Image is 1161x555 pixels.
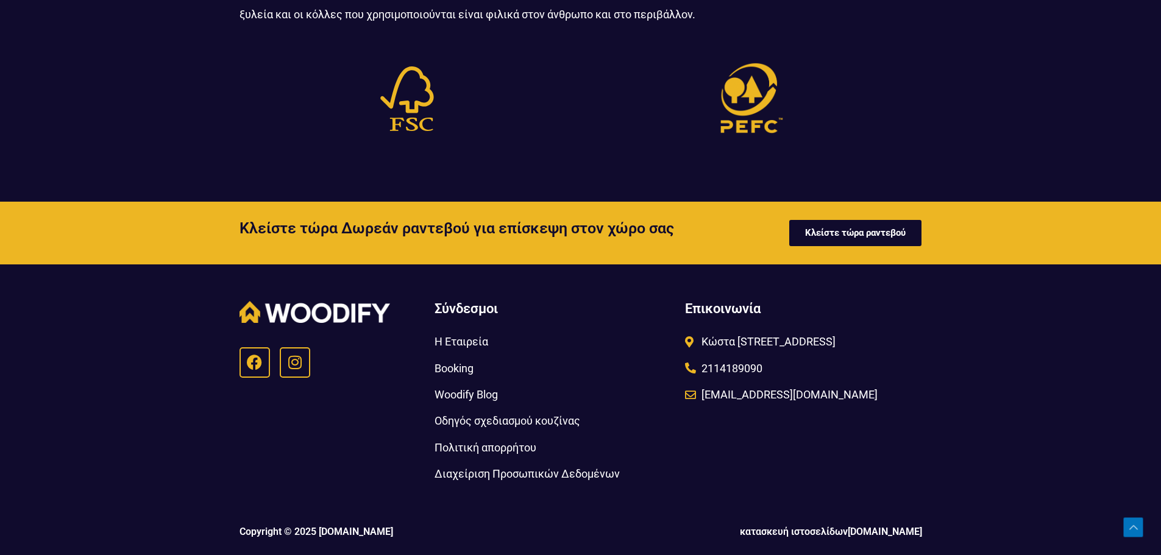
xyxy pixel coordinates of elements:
[240,221,745,236] h2: Κλείστε τώρα Δωρεάν ραντεβού για επίσκεψη στον χώρο σας
[435,437,536,458] span: Πολιτική απορρήτου
[240,527,575,537] p: Copyright © 2025 [DOMAIN_NAME]
[848,526,922,537] a: [DOMAIN_NAME]
[435,437,672,458] a: Πολιτική απορρήτου
[435,464,672,484] a: Διαχείριση Προσωπικών Δεδομένων
[698,358,762,378] span: 2114189090
[435,358,672,378] a: Booking
[805,228,906,238] span: Κλείστε τώρα ραντεβού
[587,527,922,537] p: κατασκευή ιστοσελίδων
[435,301,498,316] span: Σύνδεσμοι
[435,384,498,405] span: Woodify Blog
[685,331,920,352] a: Κώστα [STREET_ADDRESS]
[789,220,921,246] a: Κλείστε τώρα ραντεβού
[685,301,761,316] span: Επικοινωνία
[435,331,672,352] a: Η Εταιρεία
[435,331,488,352] span: Η Εταιρεία
[685,358,920,378] a: 2114189090
[685,384,920,405] a: [EMAIL_ADDRESS][DOMAIN_NAME]
[435,411,672,431] a: Οδηγός σχεδιασμού κουζίνας
[435,411,580,431] span: Οδηγός σχεδιασμού κουζίνας
[698,384,878,405] span: [EMAIL_ADDRESS][DOMAIN_NAME]
[435,464,620,484] span: Διαχείριση Προσωπικών Δεδομένων
[698,331,836,352] span: Κώστα [STREET_ADDRESS]
[435,358,474,378] span: Booking
[435,384,672,405] a: Woodify Blog
[240,301,390,322] img: Woodify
